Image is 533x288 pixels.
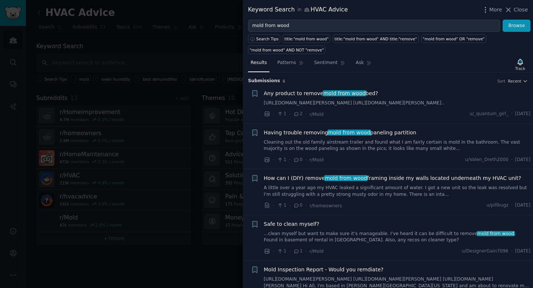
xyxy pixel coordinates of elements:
[289,202,291,210] span: ·
[486,202,509,209] span: u/pillbugz
[273,247,274,255] span: ·
[283,79,285,83] span: 6
[312,57,348,72] a: Sentiment
[305,247,307,255] span: ·
[277,157,286,163] span: 1
[305,202,307,210] span: ·
[289,247,291,255] span: ·
[309,112,324,117] span: r/Mold
[305,110,307,118] span: ·
[264,90,378,97] a: Any product to removemold from woodbed?
[264,220,319,228] a: Safe to clean myself?
[421,34,486,43] a: "mold from wood" OR "remove"
[423,36,485,41] div: "mold from wood" OR "remove"
[335,36,417,41] div: title:"mold from wood" AND title:"remove"
[511,202,513,209] span: ·
[514,6,528,14] span: Close
[285,36,329,41] div: title:"mold from wood"
[248,34,280,43] button: Search Tips
[323,90,366,96] span: mold from wood
[248,20,500,32] input: Try a keyword related to your business
[515,202,530,209] span: [DATE]
[248,46,325,54] a: "mold from wood" AND NOT "remove"
[293,111,302,117] span: 2
[305,156,307,164] span: ·
[264,174,521,182] span: How can I (DIY) remove framing inside my walls located underneath my HVAC unit?
[277,111,286,117] span: 1
[293,202,302,209] span: 0
[515,248,530,255] span: [DATE]
[273,156,274,164] span: ·
[503,20,530,32] button: Browse
[277,60,296,66] span: Patterns
[289,110,291,118] span: ·
[248,5,348,14] div: Keyword Search HVAC Advice
[462,248,509,255] span: u/DesignerGain7096
[264,139,531,152] a: Cleaning out the old family airstream trailer and found what I am fairly certain is mold in the b...
[264,90,378,97] span: Any product to remove bed?
[333,34,419,43] a: title:"mold from wood" AND title:"remove"
[264,129,416,137] span: Having trouble removing paneling partition
[283,34,330,43] a: title:"mold from wood"
[465,157,509,163] span: u/Valen_Dreth2000
[248,78,280,84] span: Submission s
[504,6,528,14] button: Close
[497,78,506,84] div: Sort
[293,157,302,163] span: 0
[513,57,528,72] button: Track
[511,157,513,163] span: ·
[324,175,368,181] span: mold from wood
[477,231,515,236] span: mold from wood
[264,129,416,137] a: Having trouble removingmold from woodpaneling partition
[256,36,279,41] span: Search Tips
[508,78,528,84] button: Recent
[275,57,306,72] a: Patterns
[264,231,531,244] a: ...clean myself but want to make sure it’s manageable. I’ve heard it can be difficult to removemo...
[273,202,274,210] span: ·
[515,66,525,71] div: Track
[289,156,291,164] span: ·
[248,57,269,72] a: Results
[309,157,324,163] span: r/Mold
[264,185,531,198] a: A little over a year ago my HVAC leaked a significant amount of water. I got a new unit so the le...
[273,110,274,118] span: ·
[264,266,383,274] a: Mold Inspection Report - Would you remdiate?
[297,7,301,13] span: in
[515,111,530,117] span: [DATE]
[250,47,324,53] div: "mold from wood" AND NOT "remove"
[309,249,324,254] span: r/Mold
[277,202,286,209] span: 1
[314,60,338,66] span: Sentiment
[515,157,530,163] span: [DATE]
[511,248,513,255] span: ·
[508,78,521,84] span: Recent
[356,60,364,66] span: Ask
[277,248,286,255] span: 1
[353,57,374,72] a: Ask
[482,6,502,14] button: More
[309,203,342,208] span: r/homeowners
[489,6,502,14] span: More
[264,100,531,107] a: [URL][DOMAIN_NAME][PERSON_NAME] [URL][DOMAIN_NAME][PERSON_NAME]..
[251,60,267,66] span: Results
[511,111,513,117] span: ·
[264,174,521,182] a: How can I (DIY) removemold from woodframing inside my walls located underneath my HVAC unit?
[328,130,371,135] span: mold from wood
[469,111,508,117] span: u/_quantum_girl_
[293,248,302,255] span: 1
